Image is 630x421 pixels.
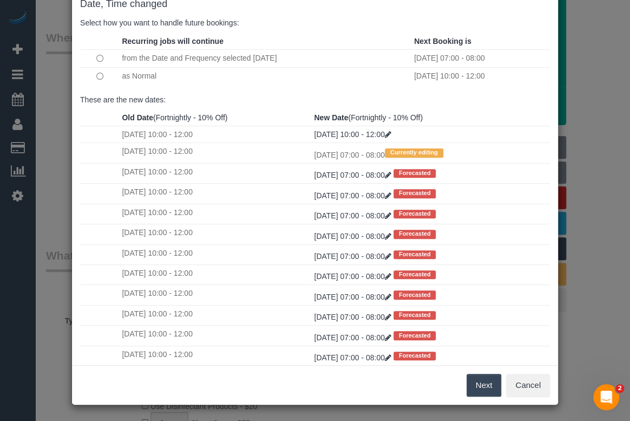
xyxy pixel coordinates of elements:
[119,126,311,143] td: [DATE] 10:00 - 12:00
[122,37,223,46] strong: Recurring jobs will continue
[80,94,550,105] p: These are the new dates:
[411,49,550,67] td: [DATE] 07:00 - 08:00
[314,353,393,362] a: [DATE] 07:00 - 08:00
[393,290,436,299] span: Forecasted
[311,143,550,163] td: [DATE] 07:00 - 08:00
[119,346,311,366] td: [DATE] 10:00 - 12:00
[314,232,393,241] a: [DATE] 07:00 - 08:00
[80,17,550,28] p: Select how you want to handle future bookings:
[393,210,436,218] span: Forecasted
[314,333,393,342] a: [DATE] 07:00 - 08:00
[119,285,311,305] td: [DATE] 10:00 - 12:00
[393,270,436,279] span: Forecasted
[119,204,311,224] td: [DATE] 10:00 - 12:00
[411,67,550,85] td: [DATE] 10:00 - 12:00
[506,374,550,397] button: Cancel
[314,211,393,220] a: [DATE] 07:00 - 08:00
[119,163,311,183] td: [DATE] 10:00 - 12:00
[119,143,311,163] td: [DATE] 10:00 - 12:00
[393,169,436,178] span: Forecasted
[467,374,502,397] button: Next
[119,184,311,204] td: [DATE] 10:00 - 12:00
[393,250,436,259] span: Forecasted
[119,49,411,67] td: from the Date and Frequency selected [DATE]
[314,313,393,321] a: [DATE] 07:00 - 08:00
[119,305,311,325] td: [DATE] 10:00 - 12:00
[393,230,436,238] span: Forecasted
[393,189,436,198] span: Forecasted
[615,384,624,393] span: 2
[314,130,391,139] a: [DATE] 10:00 - 12:00
[311,109,550,126] th: (Fortnightly - 10% Off)
[314,272,393,281] a: [DATE] 07:00 - 08:00
[393,311,436,320] span: Forecasted
[593,384,619,410] iframe: Intercom live chat
[314,113,348,122] strong: New Date
[119,109,311,126] th: (Fortnightly - 10% Off)
[385,148,443,157] span: Currently editing
[393,352,436,360] span: Forecasted
[314,293,393,301] a: [DATE] 07:00 - 08:00
[393,331,436,340] span: Forecasted
[314,191,393,200] a: [DATE] 07:00 - 08:00
[119,67,411,85] td: as Normal
[314,171,393,179] a: [DATE] 07:00 - 08:00
[414,37,471,46] strong: Next Booking is
[119,244,311,264] td: [DATE] 10:00 - 12:00
[122,113,153,122] strong: Old Date
[314,252,393,261] a: [DATE] 07:00 - 08:00
[119,224,311,244] td: [DATE] 10:00 - 12:00
[119,264,311,284] td: [DATE] 10:00 - 12:00
[119,326,311,346] td: [DATE] 10:00 - 12:00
